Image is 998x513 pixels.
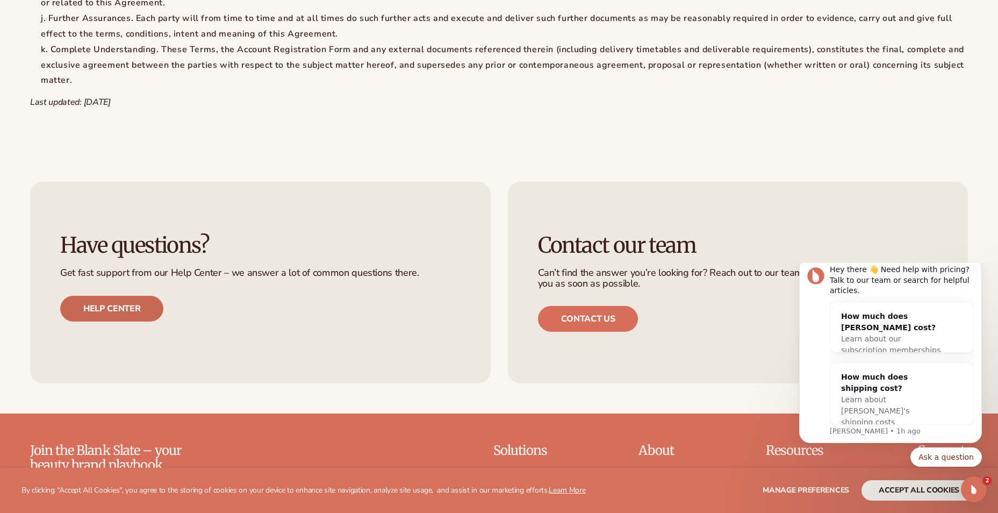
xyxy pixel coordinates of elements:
[30,444,201,472] p: Join the Blank Slate – your beauty brand playbook
[47,2,191,33] div: Hey there 👋 Need help with pricing? Talk to our team or search for helpful articles.
[783,263,998,473] iframe: Intercom notifications message
[58,109,158,131] div: How much does shipping cost?
[983,476,992,485] span: 2
[549,485,585,495] a: Learn More
[41,11,968,42] li: Further Assurances. Each party will from time to time and at all times do such further acts and e...
[41,42,968,88] li: Complete Understanding. These Terms, the Account Registration Form and any external documents ref...
[60,268,461,279] p: Get fast support from our Help Center – we answer a lot of common questions there.
[638,444,699,458] p: About
[58,72,157,91] span: Learn about our subscription memberships
[538,306,638,332] a: Contact us
[58,132,126,163] span: Learn about [PERSON_NAME]'s shipping costs
[538,233,938,257] h3: Contact our team
[763,480,849,501] button: Manage preferences
[16,184,199,204] div: Quick reply options
[961,476,987,502] iframe: Intercom live chat
[21,486,586,495] p: By clicking "Accept All Cookies", you agree to the storing of cookies on your device to enhance s...
[127,184,199,204] button: Quick reply: Ask a question
[47,2,191,162] div: Message content
[30,96,111,108] em: Last updated: [DATE]
[24,4,41,22] img: Profile image for Lee
[47,39,169,102] div: How much does [PERSON_NAME] cost?Learn about our subscription memberships
[861,480,977,501] button: accept all cookies
[60,296,163,322] a: Help center
[58,48,158,70] div: How much does [PERSON_NAME] cost?
[47,163,191,173] p: Message from Lee, sent 1h ago
[60,233,461,257] h3: Have questions?
[538,268,938,289] p: Can’t find the answer you’re looking for? Reach out to our team directly and we’ll get back to yo...
[493,444,572,458] p: Solutions
[763,485,849,495] span: Manage preferences
[766,444,851,458] p: Resources
[47,100,169,174] div: How much does shipping cost?Learn about [PERSON_NAME]'s shipping costs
